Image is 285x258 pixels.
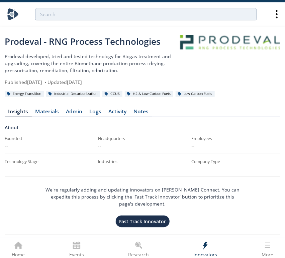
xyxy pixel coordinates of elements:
a: Logs [86,109,105,117]
p: -- [192,142,280,149]
div: -- [5,165,93,172]
div: Notes [134,109,149,114]
a: Insights [5,109,32,117]
div: Technology Stage [5,159,38,165]
a: Activity [105,109,130,117]
p: -- [98,142,187,149]
div: Headquarters [98,136,187,142]
p: -- [5,142,93,149]
img: Home [7,8,19,20]
span: • [43,79,47,85]
div: Company Type [192,159,280,165]
div: Low Carbon Fuels [176,91,215,97]
div: CCUS [102,91,122,97]
button: Fast Track Innovator [115,215,170,228]
div: Employees [192,136,280,142]
div: Energy Transition [5,91,44,97]
div: Published [DATE] Updated [DATE] [5,79,180,86]
a: Materials [32,109,63,117]
p: -- [98,165,187,172]
div: About [5,124,280,136]
div: Prodeval - RNG Process Technologies [5,35,180,48]
input: Advanced Search [35,8,257,20]
p: Prodeval developed, tried and tested technology for Biogas treatment and upgrading, covering the ... [5,53,180,74]
div: Industries [98,159,187,165]
div: We're regularly adding and updating innovators on [PERSON_NAME] Connect. You can expedite this pr... [44,181,241,228]
div: H2 & Low Carbon Fuels [125,91,173,97]
p: -- [192,165,280,172]
a: Admin [63,109,86,117]
a: Notes [130,109,152,117]
div: Industrial Decarbonization [46,91,100,97]
div: Insights [8,109,28,114]
div: Founded [5,136,93,142]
